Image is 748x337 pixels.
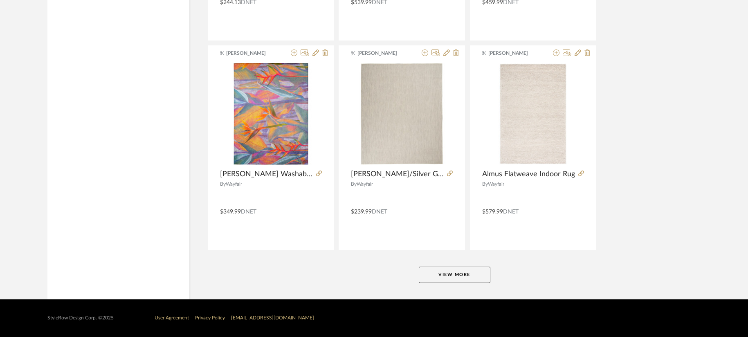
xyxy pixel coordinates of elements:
span: [PERSON_NAME] [488,49,540,57]
span: Wayfair [357,182,373,186]
span: By [482,182,488,186]
img: Anastasia Ivory/Silver Grey Indoor/Outdoor Area Rug [351,63,453,165]
span: Wayfair [488,182,504,186]
span: $239.99 [351,209,372,215]
img: Almus Flatweave Indoor Rug [482,63,584,165]
span: By [220,182,226,186]
button: View More [419,267,490,283]
a: User Agreement [155,315,189,320]
span: [PERSON_NAME] Washable Floral Indoor / Outdoor Rug [220,170,313,179]
a: Privacy Policy [195,315,225,320]
a: [EMAIL_ADDRESS][DOMAIN_NAME] [231,315,314,320]
div: StyleRow Design Corp. ©2025 [47,315,114,321]
span: Almus Flatweave Indoor Rug [482,170,575,179]
span: [PERSON_NAME] [357,49,409,57]
span: $579.99 [482,209,503,215]
span: DNET [241,209,256,215]
span: [PERSON_NAME]/Silver Grey Indoor/Outdoor Area Rug [351,170,444,179]
img: Braggs Washable Floral Indoor / Outdoor Rug [220,63,322,165]
span: Wayfair [226,182,242,186]
span: By [351,182,357,186]
span: $349.99 [220,209,241,215]
span: [PERSON_NAME] [226,49,278,57]
div: 0 [220,63,322,165]
span: DNET [372,209,387,215]
span: DNET [503,209,519,215]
